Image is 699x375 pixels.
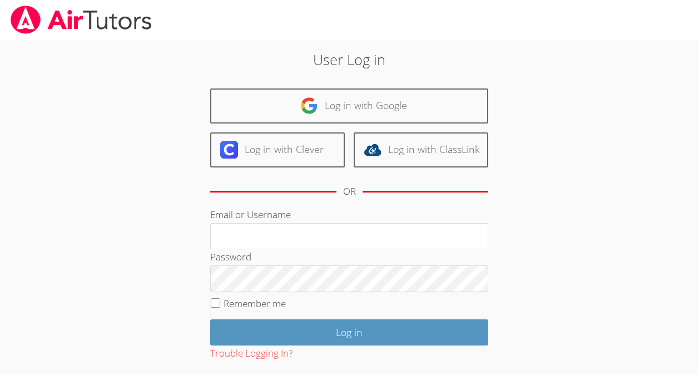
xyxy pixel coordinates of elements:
label: Remember me [224,297,286,310]
label: Email or Username [210,208,291,221]
input: Log in [210,319,488,346]
img: google-logo-50288ca7cdecda66e5e0955fdab243c47b7ad437acaf1139b6f446037453330a.svg [300,97,318,115]
img: airtutors_banner-c4298cdbf04f3fff15de1276eac7730deb9818008684d7c2e4769d2f7ddbe033.png [9,6,153,34]
div: OR [343,184,356,200]
h2: User Log in [161,49,538,70]
img: classlink-logo-d6bb404cc1216ec64c9a2012d9dc4662098be43eaf13dc465df04b49fa7ab582.svg [364,141,381,159]
a: Log in with ClassLink [354,132,488,167]
a: Log in with Clever [210,132,345,167]
button: Trouble Logging In? [210,346,293,362]
img: clever-logo-6eab21bc6e7a338710f1a6ff85c0baf02591cd810cc4098c63d3a4b26e2feb20.svg [220,141,238,159]
a: Log in with Google [210,88,488,124]
label: Password [210,250,251,263]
